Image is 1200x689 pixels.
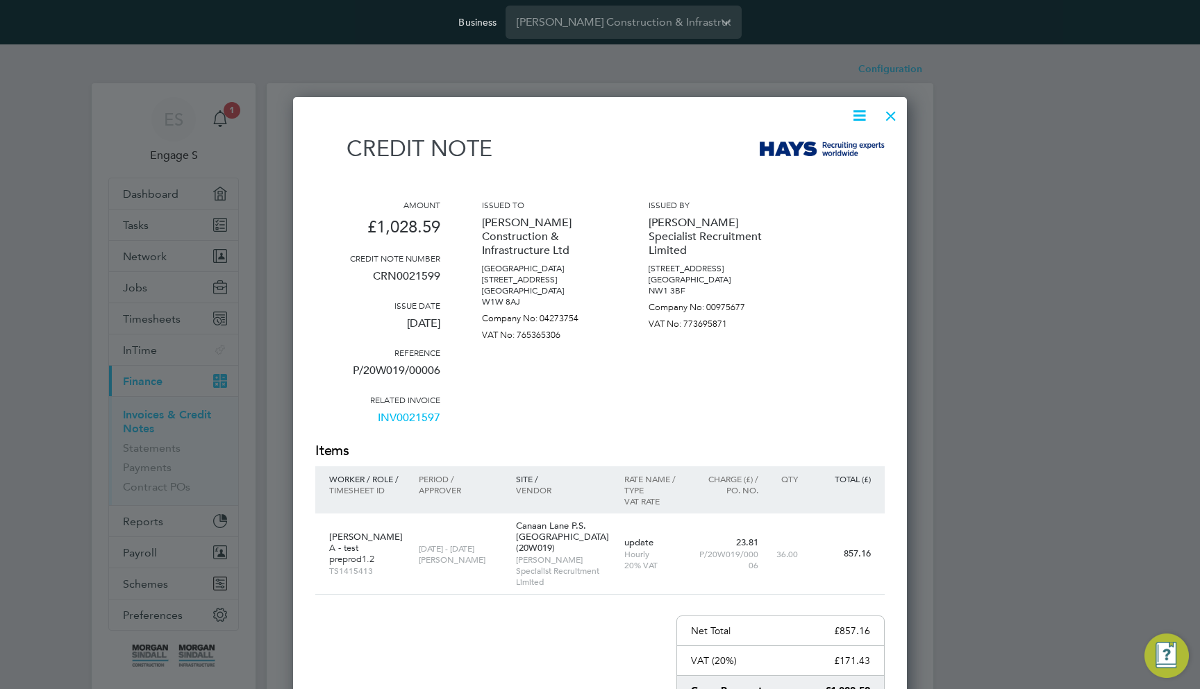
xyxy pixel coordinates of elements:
[482,296,607,307] p: W1W 8AJ
[516,520,610,554] p: Canaan Lane P.S. [GEOGRAPHIC_DATA] (20W019)
[315,358,440,394] p: P/20W019/00006
[315,311,440,347] p: [DATE]
[649,313,774,330] p: VAT No: 773695871
[649,296,774,313] p: Company No: 00975677
[419,543,501,554] p: [DATE] - [DATE]
[834,654,870,667] p: £171.43
[315,253,440,264] h3: Credit note number
[516,473,610,484] p: Site /
[329,543,405,565] p: A - test preprod1.2
[419,484,501,495] p: Approver
[329,473,405,484] p: Worker / Role /
[315,135,492,162] h1: Credit note
[482,274,607,285] p: [STREET_ADDRESS]
[1144,633,1189,678] button: Engage Resource Center
[812,473,871,484] p: Total (£)
[812,548,871,559] p: 857.16
[482,285,607,296] p: [GEOGRAPHIC_DATA]
[516,484,610,495] p: Vendor
[516,554,610,587] p: [PERSON_NAME] Specialist Recruitment Limited
[482,324,607,341] p: VAT No: 765365306
[649,210,774,263] p: [PERSON_NAME] Specialist Recruitment Limited
[329,565,405,576] p: TS1415413
[419,473,501,484] p: Period /
[760,142,885,156] img: hays-logo-remittance.png
[649,285,774,296] p: NW1 3BF
[624,473,685,495] p: Rate name / type
[649,274,774,285] p: [GEOGRAPHIC_DATA]
[315,210,440,253] p: £1,028.59
[458,16,497,28] label: Business
[624,537,685,548] p: update
[698,484,758,495] p: Po. No.
[698,548,758,570] p: P/20W019/00006
[482,307,607,324] p: Company No: 04273754
[624,548,685,559] p: Hourly
[698,473,758,484] p: Charge (£) /
[315,394,440,405] h3: Related invoice
[834,624,870,637] p: £857.16
[772,548,798,559] p: 36.00
[329,531,405,543] p: [PERSON_NAME]
[378,405,440,441] a: INV0021597
[691,654,737,667] p: VAT (20%)
[624,495,685,507] p: VAT rate
[329,484,405,495] p: Timesheet ID
[624,559,685,570] p: 20% VAT
[649,199,774,210] h3: Issued by
[482,210,607,263] p: [PERSON_NAME] Construction & Infrastructure Ltd
[315,441,885,461] h2: Items
[315,199,440,210] h3: Amount
[482,263,607,274] p: [GEOGRAPHIC_DATA]
[419,554,501,565] p: [PERSON_NAME]
[772,473,798,484] p: QTY
[315,264,440,300] p: CRN0021599
[315,300,440,311] h3: Issue date
[482,199,607,210] h3: Issued to
[315,347,440,358] h3: Reference
[649,263,774,274] p: [STREET_ADDRESS]
[691,624,731,637] p: Net Total
[698,537,758,548] p: 23.81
